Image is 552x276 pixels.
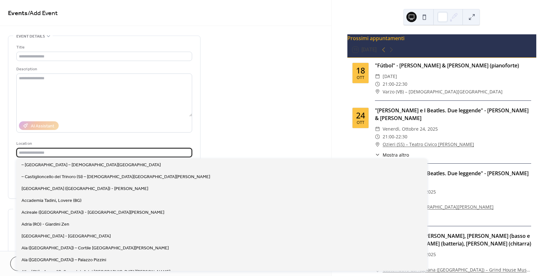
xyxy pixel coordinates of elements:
span: Alba (CN) - Arena "G. Sacerdote" del [GEOGRAPHIC_DATA][PERSON_NAME] [21,269,170,275]
span: 22:30 [396,133,407,141]
span: [GEOGRAPHIC_DATA] - [GEOGRAPHIC_DATA] [21,233,111,240]
span: Ala ([GEOGRAPHIC_DATA]) – Cortile [GEOGRAPHIC_DATA][PERSON_NAME] [21,245,169,252]
div: Description [16,66,191,73]
button: Cancel [10,256,50,271]
span: Adria (RO) - Giardini Zen [21,221,69,228]
span: - [394,80,396,88]
span: Acireale ([GEOGRAPHIC_DATA]) - [GEOGRAPHIC_DATA][PERSON_NAME] [21,209,164,216]
span: - [394,133,396,141]
span: [DATE] [383,73,397,80]
div: "Femmes Fatales" - [PERSON_NAME], [PERSON_NAME] (basso e chitarra), [PERSON_NAME] (batteria), [PE... [375,232,531,247]
span: – Castiglioncello del Trinoro (SI) – [DEMOGRAPHIC_DATA][GEOGRAPHIC_DATA][PERSON_NAME] [21,174,210,180]
div: ott [357,76,364,80]
span: Ala ([GEOGRAPHIC_DATA]) – Palazzo Pizzini [21,257,106,263]
a: Events [8,7,28,20]
div: ​ [375,125,380,133]
div: ​ [375,151,380,158]
a: Castelnuovo Garfagnana ([GEOGRAPHIC_DATA]) – Grind House Music Pub [383,266,531,274]
div: ​ [375,88,380,96]
span: / Add Event [28,7,58,20]
span: Mostra altro [383,151,409,158]
div: ott [357,121,364,125]
span: Event details [16,33,45,40]
a: Meana (NU) – [GEOGRAPHIC_DATA][PERSON_NAME] [383,203,494,211]
span: Varzo (VB) – [DEMOGRAPHIC_DATA][GEOGRAPHIC_DATA] [383,88,503,96]
span: 21:00 [383,133,394,141]
span: – [GEOGRAPHIC_DATA] – [DEMOGRAPHIC_DATA][GEOGRAPHIC_DATA] [21,162,161,168]
span: Accademia Tadini, Lovere (BG) [21,197,81,204]
div: 24 [356,111,365,119]
span: venerdì, ottobre 24, 2025 [383,125,438,133]
div: "[PERSON_NAME] e I Beatles. Due leggende" - [PERSON_NAME] & [PERSON_NAME] [375,107,531,122]
span: 22:30 [396,80,407,88]
span: 21:00 [383,80,394,88]
a: Ozieri (SS) – Teatro Civico [PERSON_NAME] [383,141,474,148]
div: Location [16,140,191,147]
div: ​ [375,73,380,80]
div: "[PERSON_NAME] e I Beatles. Due leggende" - [PERSON_NAME] & [PERSON_NAME] [375,169,531,185]
div: Title [16,44,191,51]
div: "Fútbol" - [PERSON_NAME] & [PERSON_NAME] (pianoforte) [375,62,531,69]
div: ​ [375,141,380,148]
button: ​Mostra altro [375,151,409,158]
div: ​ [375,80,380,88]
div: 18 [356,66,365,74]
div: Prossimi appuntamenti [347,34,536,42]
div: ​ [375,133,380,141]
span: [GEOGRAPHIC_DATA] ([GEOGRAPHIC_DATA]) - [PERSON_NAME] [21,185,148,192]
